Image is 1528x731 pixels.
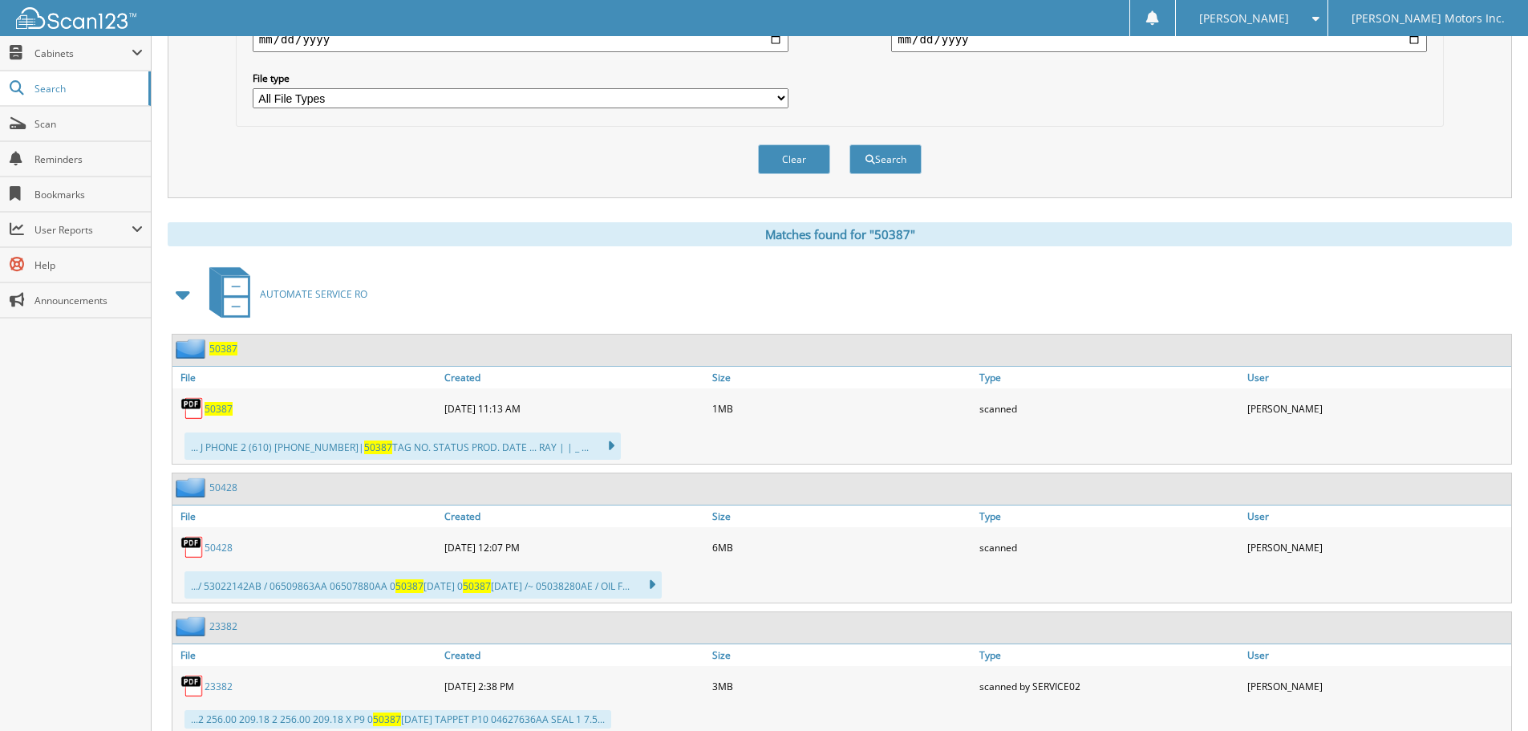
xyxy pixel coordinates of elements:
div: [PERSON_NAME] [1243,531,1511,563]
span: 50387 [395,579,424,593]
span: [PERSON_NAME] Motors Inc. [1352,14,1505,23]
a: 50387 [209,342,237,355]
a: 50428 [205,541,233,554]
div: 1MB [708,392,976,424]
div: scanned by SERVICE02 [975,670,1243,702]
a: Created [440,367,708,388]
span: Announcements [34,294,143,307]
div: [PERSON_NAME] [1243,670,1511,702]
a: Size [708,644,976,666]
span: User Reports [34,223,132,237]
a: 23382 [205,680,233,693]
span: Search [34,82,140,95]
div: Matches found for "50387" [168,222,1512,246]
img: folder2.png [176,339,209,359]
a: 23382 [209,619,237,633]
span: 50387 [364,441,392,454]
a: Size [708,367,976,388]
a: User [1243,506,1511,527]
img: folder2.png [176,616,209,636]
img: PDF.png [180,535,205,559]
span: 50387 [463,579,491,593]
a: File [172,506,440,527]
a: Created [440,506,708,527]
input: start [253,26,788,52]
img: scan123-logo-white.svg [16,7,136,29]
div: [DATE] 11:13 AM [440,392,708,424]
span: Cabinets [34,47,132,60]
a: User [1243,644,1511,666]
iframe: Chat Widget [1448,654,1528,731]
a: Type [975,506,1243,527]
img: folder2.png [176,477,209,497]
div: ... J PHONE 2 (610) [PHONE_NUMBER]| TAG NO. STATUS PROD. DATE ... RAY | | _ ... [184,433,621,460]
div: 6MB [708,531,976,563]
img: PDF.png [180,674,205,698]
span: [PERSON_NAME] [1199,14,1289,23]
div: scanned [975,531,1243,563]
span: Help [34,258,143,272]
a: Type [975,367,1243,388]
img: PDF.png [180,396,205,420]
a: Type [975,644,1243,666]
div: .../ 53022142AB / 06509863AA 06507880AA 0 [DATE] 0 [DATE] /~ 05038280AE / OIL F... [184,571,662,599]
div: ...2 256.00 209.18 2 256.00 209.18 X P9 0 [DATE] TAPPET P10 04627636AA SEAL 1 7.5... [184,710,611,729]
a: File [172,644,440,666]
a: Created [440,644,708,666]
span: Reminders [34,152,143,166]
span: Bookmarks [34,188,143,201]
span: AUTOMATE SERVICE RO [260,287,367,301]
div: 3MB [708,670,976,702]
a: 50428 [209,481,237,494]
a: File [172,367,440,388]
div: scanned [975,392,1243,424]
div: [DATE] 2:38 PM [440,670,708,702]
a: User [1243,367,1511,388]
div: [PERSON_NAME] [1243,392,1511,424]
span: Scan [34,117,143,131]
input: end [891,26,1427,52]
a: 50387 [205,402,233,416]
span: 50387 [373,713,401,726]
label: File type [253,71,788,85]
a: AUTOMATE SERVICE RO [200,262,367,326]
button: Search [849,144,922,174]
div: [DATE] 12:07 PM [440,531,708,563]
a: Size [708,506,976,527]
button: Clear [758,144,830,174]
